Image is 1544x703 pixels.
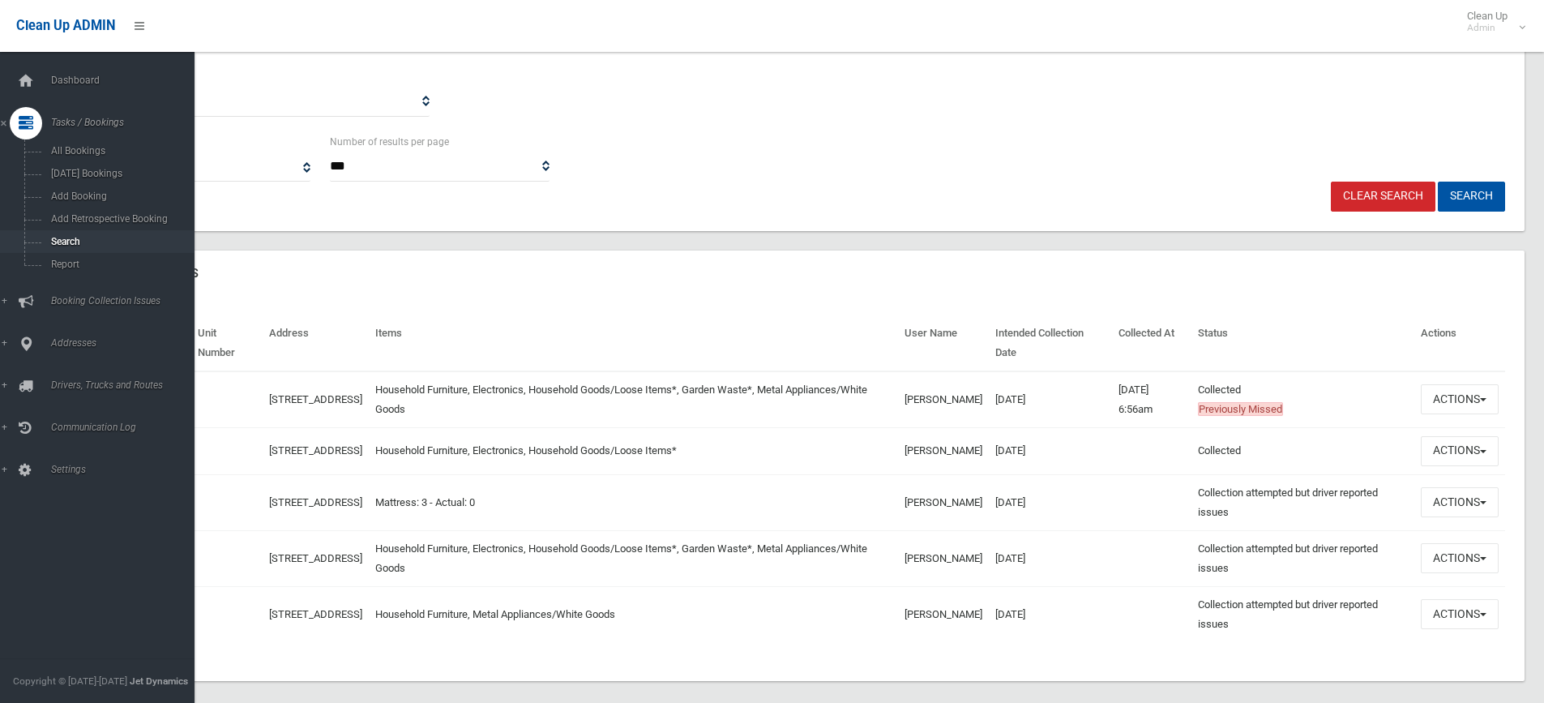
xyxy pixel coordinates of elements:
[46,213,193,225] span: Add Retrospective Booking
[898,586,989,642] td: [PERSON_NAME]
[1459,10,1524,34] span: Clean Up
[898,315,989,371] th: User Name
[1191,427,1414,474] td: Collected
[46,236,193,247] span: Search
[369,530,898,586] td: Household Furniture, Electronics, Household Goods/Loose Items*, Garden Waste*, Metal Appliances/W...
[989,315,1113,371] th: Intended Collection Date
[46,337,207,349] span: Addresses
[1112,371,1191,428] td: [DATE] 6:56am
[1191,530,1414,586] td: Collection attempted but driver reported issues
[269,444,362,457] a: [STREET_ADDRESS]
[1438,182,1505,212] button: Search
[989,427,1113,474] td: [DATE]
[1421,599,1499,629] button: Actions
[369,427,898,474] td: Household Furniture, Electronics, Household Goods/Loose Items*
[1421,487,1499,517] button: Actions
[46,379,207,391] span: Drivers, Trucks and Routes
[898,371,989,428] td: [PERSON_NAME]
[1191,371,1414,428] td: Collected
[46,422,207,433] span: Communication Log
[46,75,207,86] span: Dashboard
[1198,402,1283,416] span: Previously Missed
[989,530,1113,586] td: [DATE]
[898,530,989,586] td: [PERSON_NAME]
[46,145,193,156] span: All Bookings
[130,675,188,687] strong: Jet Dynamics
[16,18,115,33] span: Clean Up ADMIN
[269,496,362,508] a: [STREET_ADDRESS]
[989,474,1113,530] td: [DATE]
[330,133,449,151] label: Number of results per page
[263,315,369,371] th: Address
[46,464,207,475] span: Settings
[369,474,898,530] td: Mattress: 3 - Actual: 0
[191,315,263,371] th: Unit Number
[1467,22,1508,34] small: Admin
[369,371,898,428] td: Household Furniture, Electronics, Household Goods/Loose Items*, Garden Waste*, Metal Appliances/W...
[369,586,898,642] td: Household Furniture, Metal Appliances/White Goods
[46,117,207,128] span: Tasks / Bookings
[1414,315,1505,371] th: Actions
[1421,543,1499,573] button: Actions
[46,191,193,202] span: Add Booking
[13,675,127,687] span: Copyright © [DATE]-[DATE]
[898,427,989,474] td: [PERSON_NAME]
[989,371,1113,428] td: [DATE]
[1421,436,1499,466] button: Actions
[1191,586,1414,642] td: Collection attempted but driver reported issues
[898,474,989,530] td: [PERSON_NAME]
[46,168,193,179] span: [DATE] Bookings
[369,315,898,371] th: Items
[1191,315,1414,371] th: Status
[46,295,207,306] span: Booking Collection Issues
[269,608,362,620] a: [STREET_ADDRESS]
[1112,315,1191,371] th: Collected At
[1191,474,1414,530] td: Collection attempted but driver reported issues
[46,259,193,270] span: Report
[1421,384,1499,414] button: Actions
[989,586,1113,642] td: [DATE]
[269,393,362,405] a: [STREET_ADDRESS]
[269,552,362,564] a: [STREET_ADDRESS]
[1331,182,1435,212] a: Clear Search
